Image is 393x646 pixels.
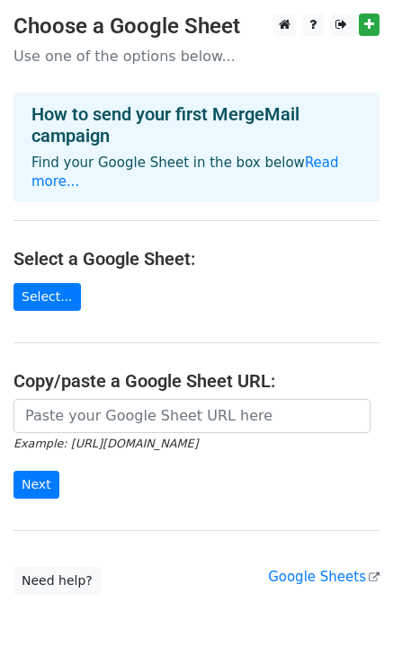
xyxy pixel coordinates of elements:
h4: How to send your first MergeMail campaign [31,103,362,146]
p: Find your Google Sheet in the box below [31,154,362,191]
a: Select... [13,283,81,311]
small: Example: [URL][DOMAIN_NAME] [13,437,198,450]
a: Read more... [31,155,339,190]
p: Use one of the options below... [13,47,380,66]
h3: Choose a Google Sheet [13,13,380,40]
a: Need help? [13,567,101,595]
input: Paste your Google Sheet URL here [13,399,371,433]
a: Google Sheets [268,569,380,585]
h4: Select a Google Sheet: [13,248,380,270]
h4: Copy/paste a Google Sheet URL: [13,370,380,392]
input: Next [13,471,59,499]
